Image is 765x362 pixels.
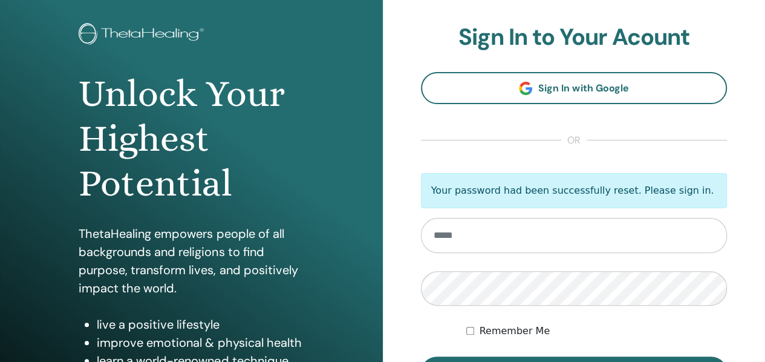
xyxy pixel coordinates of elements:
li: improve emotional & physical health [97,334,304,352]
a: Sign In with Google [421,72,728,104]
span: or [561,133,587,148]
p: Your password had been successfully reset. Please sign in. [421,173,728,208]
div: Keep me authenticated indefinitely or until I manually logout [466,324,727,338]
label: Remember Me [479,324,550,338]
span: Sign In with Google [538,82,628,94]
h2: Sign In to Your Acount [421,24,728,51]
li: live a positive lifestyle [97,315,304,334]
p: ThetaHealing empowers people of all backgrounds and religions to find purpose, transform lives, a... [79,225,304,297]
h1: Unlock Your Highest Potential [79,71,304,206]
